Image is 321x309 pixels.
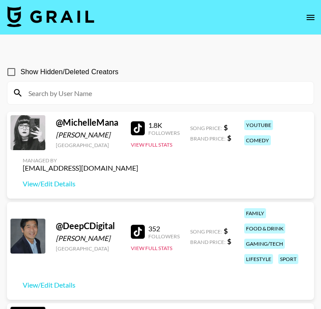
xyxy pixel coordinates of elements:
div: family [244,208,266,218]
input: Search by User Name [23,86,308,100]
button: View Full Stats [131,141,172,148]
div: gaming/tech [244,239,285,249]
a: View/Edit Details [23,179,138,188]
div: Managed By [23,157,138,164]
div: sport [278,254,298,264]
div: [GEOGRAPHIC_DATA] [56,245,120,252]
div: [EMAIL_ADDRESS][DOMAIN_NAME] [23,164,138,172]
strong: $ [224,227,228,235]
span: Show Hidden/Deleted Creators [20,67,119,77]
div: food & drink [244,223,285,233]
div: youtube [244,120,273,130]
div: Followers [148,130,180,136]
strong: $ [227,237,231,245]
button: open drawer [302,9,319,26]
button: View Full Stats [131,245,172,251]
span: Song Price: [190,228,222,235]
div: @ DeepCDigital [56,220,120,231]
span: Song Price: [190,125,222,131]
strong: $ [224,123,228,131]
strong: $ [227,134,231,142]
div: lifestyle [244,254,273,264]
div: Followers [148,233,180,240]
div: @ MichelleMana [56,117,120,128]
div: 1.8K [148,121,180,130]
div: [GEOGRAPHIC_DATA] [56,142,120,148]
a: View/Edit Details [23,281,75,289]
div: [PERSON_NAME] [56,130,120,139]
span: Brand Price: [190,239,225,245]
div: comedy [244,135,271,145]
img: Grail Talent [7,6,94,27]
span: Brand Price: [190,135,225,142]
div: [PERSON_NAME] [56,234,120,243]
div: 352 [148,224,180,233]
